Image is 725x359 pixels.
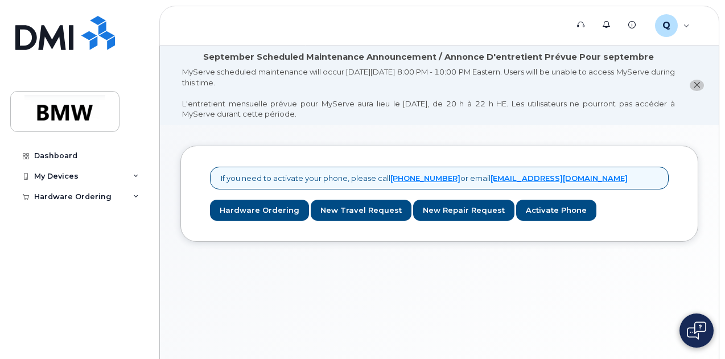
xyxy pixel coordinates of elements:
[182,67,675,119] div: MyServe scheduled maintenance will occur [DATE][DATE] 8:00 PM - 10:00 PM Eastern. Users will be u...
[210,200,309,221] a: Hardware Ordering
[491,174,628,183] a: [EMAIL_ADDRESS][DOMAIN_NAME]
[516,200,596,221] a: Activate Phone
[390,174,460,183] a: [PHONE_NUMBER]
[311,200,411,221] a: New Travel Request
[203,51,654,63] div: September Scheduled Maintenance Announcement / Annonce D'entretient Prévue Pour septembre
[690,80,704,92] button: close notification
[687,321,706,340] img: Open chat
[413,200,514,221] a: New Repair Request
[221,173,628,184] p: If you need to activate your phone, please call or email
